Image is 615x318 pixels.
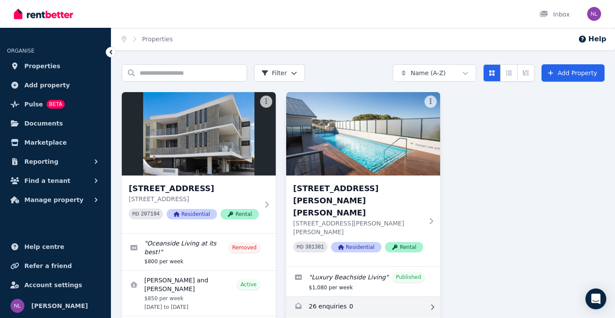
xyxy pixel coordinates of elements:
[24,99,43,109] span: Pulse
[7,191,104,209] button: Manage property
[14,7,73,20] img: RentBetter
[424,96,437,108] button: More options
[24,176,70,186] span: Find a tenant
[587,7,601,21] img: NICOLE LAMERS
[393,64,476,82] button: Name (A-Z)
[132,212,139,216] small: PID
[305,244,324,250] code: 381381
[286,297,440,318] a: Enquiries for 14/46 Angove Dr, Hillarys
[411,69,446,77] span: Name (A-Z)
[7,115,104,132] a: Documents
[24,80,70,90] span: Add property
[585,288,606,309] div: Open Intercom Messenger
[500,64,518,82] button: Compact list view
[7,76,104,94] a: Add property
[24,156,58,167] span: Reporting
[286,267,440,296] a: Edit listing: Luxury Beachside Living
[24,195,84,205] span: Manage property
[129,182,259,195] h3: [STREET_ADDRESS]
[261,69,287,77] span: Filter
[47,100,65,109] span: BETA
[31,301,88,311] span: [PERSON_NAME]
[260,96,272,108] button: More options
[293,219,423,236] p: [STREET_ADDRESS][PERSON_NAME][PERSON_NAME]
[254,64,305,82] button: Filter
[517,64,535,82] button: Expanded list view
[7,96,104,113] a: PulseBETA
[286,92,440,176] img: 14/46 Angove Dr, Hillarys
[24,261,72,271] span: Refer a friend
[7,257,104,275] a: Refer a friend
[141,211,160,217] code: 207194
[10,299,24,313] img: NICOLE LAMERS
[293,182,423,219] h3: [STREET_ADDRESS][PERSON_NAME][PERSON_NAME]
[24,118,63,129] span: Documents
[111,28,183,50] nav: Breadcrumb
[286,92,440,266] a: 14/46 Angove Dr, Hillarys[STREET_ADDRESS][PERSON_NAME][PERSON_NAME][STREET_ADDRESS][PERSON_NAME][...
[483,64,501,82] button: Card view
[7,134,104,151] a: Marketplace
[578,34,606,44] button: Help
[539,10,570,19] div: Inbox
[129,195,259,203] p: [STREET_ADDRESS]
[541,64,605,82] a: Add Property
[331,242,381,252] span: Residential
[24,280,82,290] span: Account settings
[167,209,217,219] span: Residential
[24,242,64,252] span: Help centre
[7,153,104,170] button: Reporting
[122,92,276,233] a: 13/36 Pearl Parade, Scarborough[STREET_ADDRESS][STREET_ADDRESS]PID 207194ResidentialRental
[7,238,104,255] a: Help centre
[7,276,104,294] a: Account settings
[7,48,34,54] span: ORGANISE
[483,64,535,82] div: View options
[221,209,259,219] span: Rental
[297,245,304,249] small: PID
[24,61,60,71] span: Properties
[7,172,104,189] button: Find a tenant
[7,57,104,75] a: Properties
[122,271,276,316] a: View details for Alexander Teo and Jennifer Rosenberg
[122,92,276,176] img: 13/36 Pearl Parade, Scarborough
[24,137,67,148] span: Marketplace
[385,242,423,252] span: Rental
[142,36,173,43] a: Properties
[122,234,276,270] a: Edit listing: Oceanside Living at its best!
